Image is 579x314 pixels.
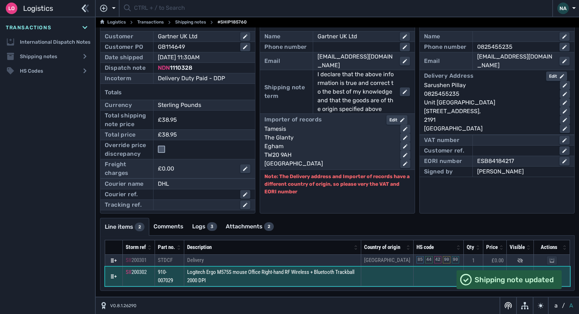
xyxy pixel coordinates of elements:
div: Tracking ref. [105,201,142,209]
div: £0.00 [158,164,234,173]
div: Storm ref [126,243,146,251]
div: Edit [549,73,564,79]
a: Attachments2 [221,218,278,235]
div: [DATE] 11:30AM [158,53,240,62]
div: 0825455235 [477,43,554,51]
div: [PERSON_NAME] [477,167,570,176]
span: SII [126,257,131,263]
div: ESB84184217 [477,157,554,165]
div: 42 [434,256,441,263]
div: [STREET_ADDRESS], [424,107,554,116]
span: Shipping note updated [475,274,554,285]
div: 44 [425,256,432,263]
a: Logs3 [188,218,221,235]
a: Shipping notes [175,18,206,27]
div: NA [557,3,569,14]
button: Edit [546,72,567,81]
button: Edit [386,115,407,125]
div: Email [264,57,280,65]
div: 90 [443,256,450,263]
div: Description [187,243,352,251]
a: Line items2 [100,218,149,236]
div: Delivery Duty Paid - DDP [158,74,250,83]
div: TW20 9AH [264,151,394,159]
div: Customer PO [105,43,143,51]
button: a [553,301,559,310]
div: Total shipping note price [105,111,149,129]
div: Phone number [424,43,467,51]
div: 85 [416,256,424,263]
p: Note: The Delivery address and Importer of records have a different country of origin, so please ... [264,173,410,195]
div: Phone number [264,43,307,51]
div: Name [424,32,440,41]
div: DHL [158,180,250,188]
a: Transactions [137,18,164,27]
div: £38.95 [158,130,240,139]
span: Delivery [187,257,204,263]
div: Customer [105,32,133,41]
div: Total price [105,130,135,139]
div: Email [424,57,440,65]
div: Totals [105,85,251,100]
div: Signed by [424,167,453,176]
span: NDN [158,64,170,71]
div: Delivery Address [424,72,474,81]
div: Override price discrepancy [105,141,149,158]
div: Country of origin [364,243,405,251]
div: Sarushen Pillay [424,81,554,90]
span: £0.00 [492,257,504,264]
div: Visible [510,243,525,251]
div: HS code [416,243,455,251]
div: Shipping note term [264,83,308,100]
span: 200302 [131,269,147,275]
div: Gartner UK Ltd [158,32,234,41]
div: [EMAIL_ADDRESS][DOMAIN_NAME] [317,52,394,70]
div: 2 [135,223,144,231]
span: [GEOGRAPHIC_DATA] [364,257,410,263]
div: [GEOGRAPHIC_DATA] [264,159,394,168]
div: 0825455235 [424,90,554,98]
span: Logistics [23,3,53,14]
div: Sterling Pounds [158,101,240,109]
span: #SHIP185760 [217,18,247,27]
div: Egham [264,142,394,151]
div: £38.95 [158,116,177,124]
input: CTRL + / to Search [134,1,548,16]
div: Courier name [105,180,144,188]
span: STDCF [158,257,173,263]
div: Actions [537,243,561,251]
div: Qty [467,243,474,251]
div: 3 [207,222,217,231]
span: 200301 [131,257,147,263]
span: SII [126,269,131,275]
div: Courier ref. [105,190,138,199]
span: 910-007029 [158,269,173,284]
a: Logistics [100,18,126,27]
div: Importer of records [264,115,322,125]
div: VAT number [424,136,459,145]
div: Dispatch note [105,64,146,72]
div: GB114649 [158,43,234,51]
span: 1110328 [170,64,193,71]
div: Freight charges [105,160,149,177]
div: Edit [389,117,405,123]
div: Name [264,32,281,41]
span: V0.8.1.26290 [110,302,137,309]
div: 90 [452,256,459,263]
span: 1 [472,257,475,264]
div: Unit [GEOGRAPHIC_DATA] [424,98,554,107]
a: Comments [149,218,188,235]
span: / [562,301,565,310]
div: Customer ref. [424,146,464,155]
div: [GEOGRAPHIC_DATA] [424,124,554,133]
span: Logitech Ergo M575S mouse Office Right-hand RF Wireless + Bluetooth Trackball 2000 DPI [187,269,354,284]
div: Incoterm [105,74,131,83]
div: Currency [105,101,132,109]
span: Transactions [6,24,51,31]
div: Gartner UK Ltd [317,32,394,41]
button: A [568,301,575,310]
div: The Glanty [264,133,394,142]
div: I declare that the above information is true and correct to the best of my knowledge and that the... [317,70,394,113]
div: 2191 [424,116,554,124]
div: Part no. [158,243,175,251]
